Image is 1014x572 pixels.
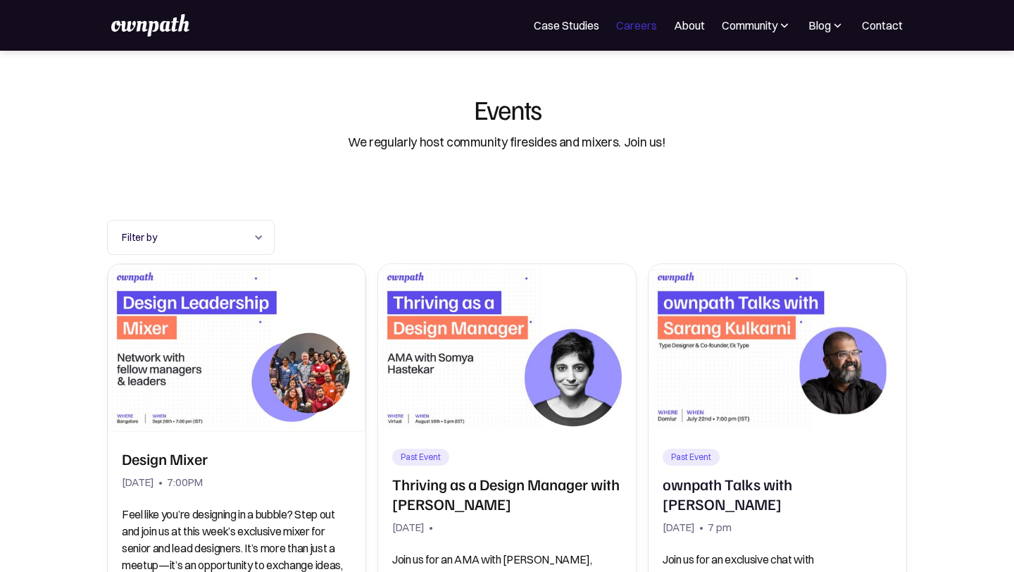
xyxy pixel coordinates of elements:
a: Contact [862,17,903,34]
div: We regularly host community firesides and mixers. Join us! [348,133,666,151]
div: Blog [808,17,831,34]
a: Case Studies [534,17,599,34]
div: Events [474,96,541,123]
div: Filter by [122,229,246,246]
div: Community [722,17,791,34]
div: • [699,518,703,537]
h2: ownpath Talks with [PERSON_NAME] [663,474,892,514]
a: Careers [616,17,657,34]
div: 7 pm [708,518,732,537]
div: [DATE] [663,518,695,537]
div: Past Event [401,452,441,463]
h2: Design Mixer [122,449,208,468]
div: [DATE] [392,518,425,537]
h2: Thriving as a Design Manager with [PERSON_NAME] [392,474,622,514]
div: Filter by [107,220,275,255]
div: • [429,518,433,537]
div: Past Event [671,452,711,463]
a: About [674,17,705,34]
div: 7:00PM [167,473,203,492]
div: Community [722,17,777,34]
div: • [158,473,163,492]
div: Blog [808,17,845,34]
div: [DATE] [122,473,154,492]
